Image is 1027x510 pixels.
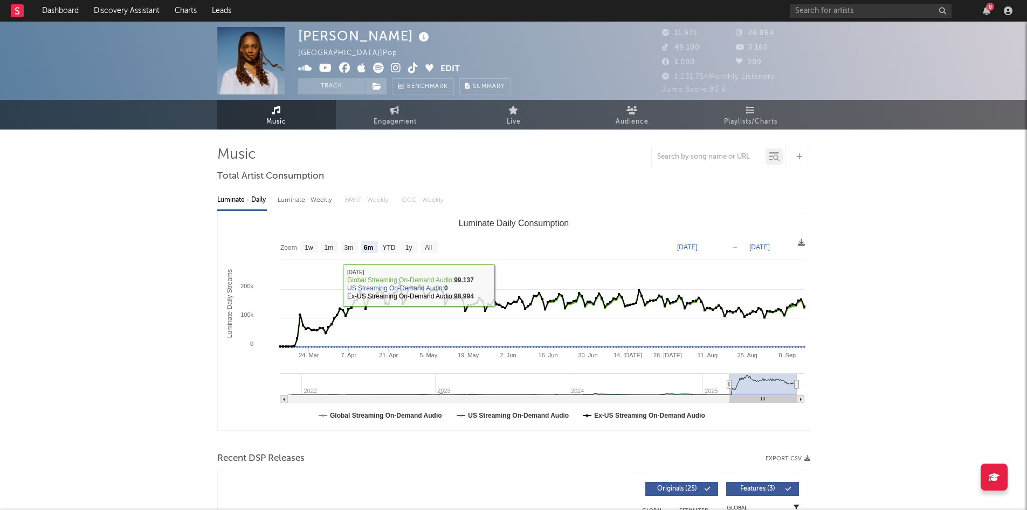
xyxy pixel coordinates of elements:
[330,412,442,419] text: Global Streaming On-Demand Audio
[250,341,253,347] text: 0
[336,100,454,130] a: Engagement
[298,27,432,45] div: [PERSON_NAME]
[573,100,692,130] a: Audience
[424,244,431,251] text: All
[726,482,799,496] button: Features(3)
[217,100,336,130] a: Music
[382,244,395,251] text: YTD
[217,170,324,183] span: Total Artist Consumption
[766,455,810,462] button: Export CSV
[419,352,438,358] text: 5. May
[653,352,681,358] text: 28. [DATE]
[226,269,233,338] text: Luminate Daily Streams
[240,311,253,318] text: 100k
[736,30,774,37] span: 26.864
[778,352,796,358] text: 8. Sep
[217,452,305,465] span: Recent DSP Releases
[280,244,297,251] text: Zoom
[299,352,319,358] text: 24. Mar
[392,78,454,94] a: Benchmark
[405,244,412,251] text: 1y
[538,352,557,358] text: 16. Jun
[468,412,569,419] text: US Streaming On-Demand Audio
[724,115,777,128] span: Playlists/Charts
[379,352,398,358] text: 21. Apr
[278,191,334,209] div: Luminate - Weekly
[458,219,569,228] text: Luminate Daily Consumption
[341,352,356,358] text: 7. Apr
[298,78,366,94] button: Track
[652,486,702,492] span: Originals ( 25 )
[324,244,333,251] text: 1m
[790,4,952,18] input: Search for artists
[305,244,313,251] text: 1w
[454,100,573,130] a: Live
[749,243,770,251] text: [DATE]
[374,115,417,128] span: Engagement
[616,115,649,128] span: Audience
[217,191,267,209] div: Luminate - Daily
[736,59,762,66] span: 209
[662,30,697,37] span: 11.971
[662,73,775,80] span: 1.031.754 Monthly Listeners
[459,78,511,94] button: Summary
[983,6,990,15] button: 8
[613,352,642,358] text: 14. [DATE]
[507,115,521,128] span: Live
[594,412,705,419] text: Ex-US Streaming On-Demand Audio
[298,47,410,60] div: [GEOGRAPHIC_DATA] | Pop
[697,352,717,358] text: 11. Aug
[240,283,253,289] text: 200k
[677,243,698,251] text: [DATE]
[662,59,695,66] span: 1.000
[732,243,738,251] text: →
[652,153,766,161] input: Search by song name or URL
[266,115,286,128] span: Music
[473,84,505,90] span: Summary
[344,244,353,251] text: 3m
[407,80,448,93] span: Benchmark
[440,63,460,76] button: Edit
[578,352,597,358] text: 30. Jun
[733,486,783,492] span: Features ( 3 )
[662,86,726,93] span: Jump Score: 80.6
[736,44,768,51] span: 3.160
[363,244,373,251] text: 6m
[218,214,810,430] svg: Luminate Daily Consumption
[645,482,718,496] button: Originals(25)
[986,3,994,11] div: 8
[692,100,810,130] a: Playlists/Charts
[662,44,700,51] span: 49.100
[737,352,757,358] text: 25. Aug
[500,352,516,358] text: 2. Jun
[458,352,479,358] text: 19. May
